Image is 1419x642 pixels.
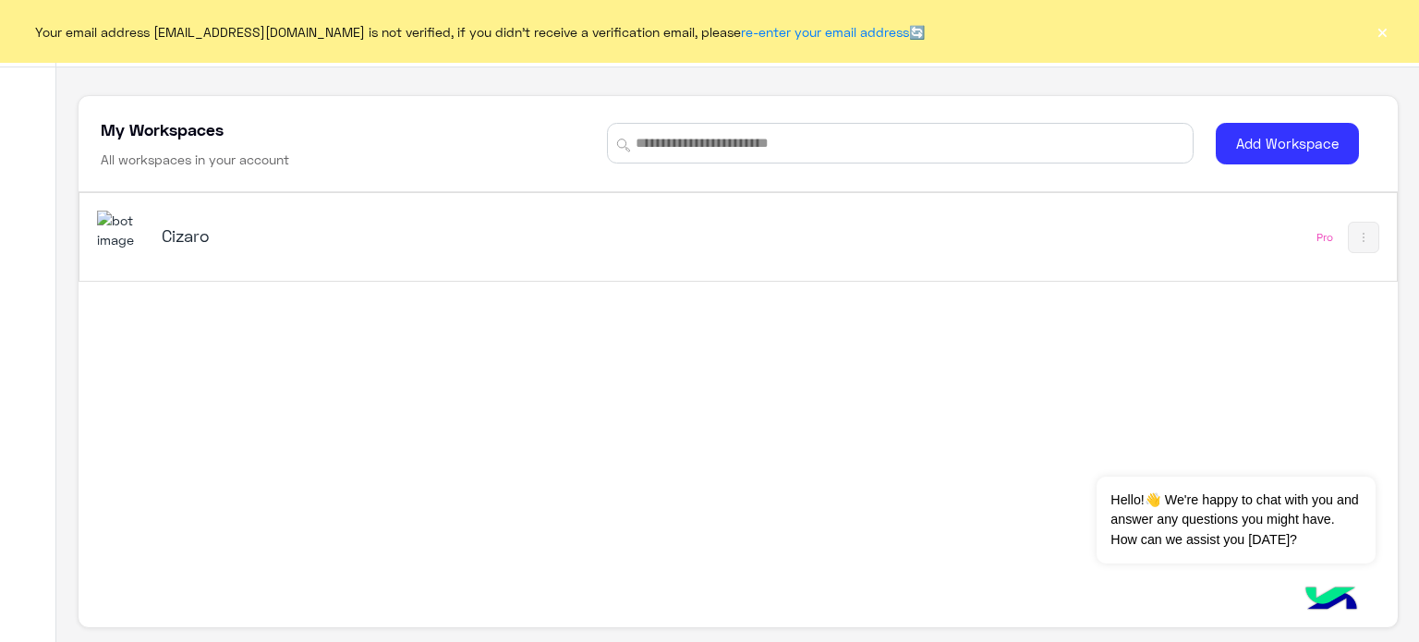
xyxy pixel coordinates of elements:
[1316,230,1333,245] div: Pro
[162,224,624,247] h5: Cizaro
[35,22,925,42] span: Your email address [EMAIL_ADDRESS][DOMAIN_NAME] is not verified, if you didn't receive a verifica...
[97,211,147,250] img: 919860931428189
[1216,123,1359,164] button: Add Workspace
[101,118,224,140] h5: My Workspaces
[1299,568,1364,633] img: hulul-logo.png
[1373,22,1391,41] button: ×
[101,151,289,169] h6: All workspaces in your account
[1097,477,1375,563] span: Hello!👋 We're happy to chat with you and answer any questions you might have. How can we assist y...
[741,24,909,40] a: re-enter your email address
